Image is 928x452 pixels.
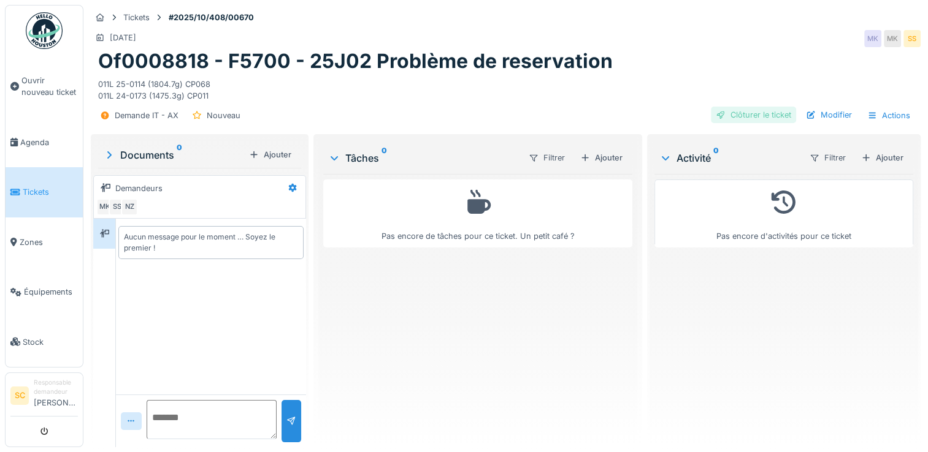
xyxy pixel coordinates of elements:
[23,336,78,348] span: Stock
[10,378,78,416] a: SC Responsable demandeur[PERSON_NAME]
[115,110,178,121] div: Demande IT - AX
[864,30,881,47] div: MK
[123,12,150,23] div: Tickets
[115,183,163,194] div: Demandeurs
[21,75,78,98] span: Ouvrir nouveau ticket
[98,50,613,73] h1: Of0008818 - F5700 - 25J02 Problème de reservation
[103,148,244,162] div: Documents
[6,56,83,118] a: Ouvrir nouveau ticket
[34,378,78,397] div: Responsable demandeur
[903,30,921,47] div: SS
[6,118,83,167] a: Agenda
[164,12,259,23] strong: #2025/10/408/00670
[34,378,78,413] li: [PERSON_NAME]
[6,167,83,217] a: Tickets
[244,146,296,163] div: Ajouter
[26,12,63,49] img: Badge_color-CXgf-gQk.svg
[20,137,78,148] span: Agenda
[6,267,83,317] a: Équipements
[6,217,83,267] a: Zones
[884,30,901,47] div: MK
[862,107,916,124] div: Actions
[124,232,298,254] div: Aucun message pour le moment … Soyez le premier !
[659,151,799,165] div: Activité
[20,236,78,248] span: Zones
[121,198,138,216] div: NZ
[801,107,857,123] div: Modifier
[523,149,570,167] div: Filtrer
[382,151,387,165] sup: 0
[24,286,78,298] span: Équipements
[98,73,913,102] div: 011L 25-0114 (1804.7g) CP068 011L 24-0173 (1475.3g) CP011
[575,149,627,166] div: Ajouter
[804,149,851,167] div: Filtrer
[856,149,908,166] div: Ajouter
[328,151,518,165] div: Tâches
[23,186,78,198] span: Tickets
[10,386,29,405] li: SC
[662,185,905,242] div: Pas encore d'activités pour ce ticket
[711,107,796,123] div: Clôturer le ticket
[109,198,126,216] div: SS
[207,110,240,121] div: Nouveau
[331,185,624,242] div: Pas encore de tâches pour ce ticket. Un petit café ?
[713,151,719,165] sup: 0
[177,148,182,162] sup: 0
[110,32,136,43] div: [DATE]
[96,198,113,216] div: MK
[6,317,83,366] a: Stock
